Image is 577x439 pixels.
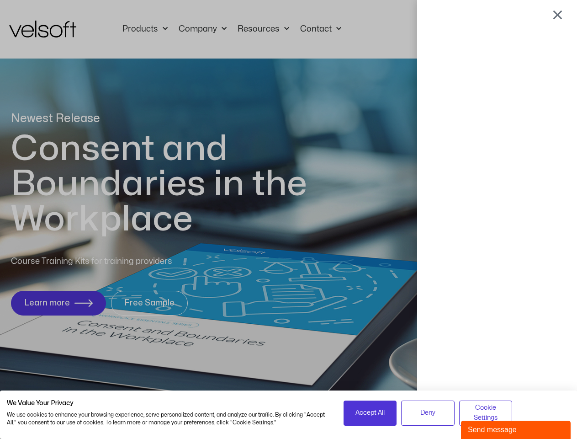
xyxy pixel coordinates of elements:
button: Adjust cookie preferences [459,401,513,426]
span: Accept All [355,408,385,418]
iframe: chat widget [461,419,572,439]
button: Deny all cookies [401,401,455,426]
h2: We Value Your Privacy [7,399,330,407]
button: Accept all cookies [344,401,397,426]
p: We use cookies to enhance your browsing experience, serve personalized content, and analyze our t... [7,411,330,427]
span: Deny [420,408,435,418]
span: Cookie Settings [465,403,507,423]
